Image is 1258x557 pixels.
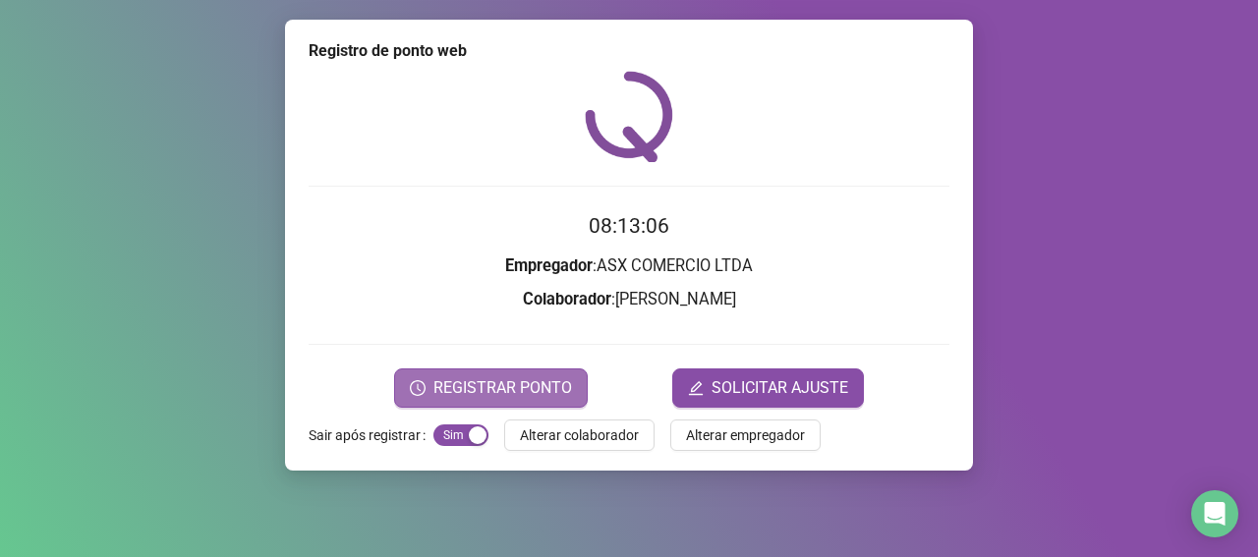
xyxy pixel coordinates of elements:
[504,419,655,451] button: Alterar colaborador
[686,424,805,446] span: Alterar empregador
[670,419,821,451] button: Alterar empregador
[505,256,593,275] strong: Empregador
[589,214,669,238] time: 08:13:06
[394,368,588,408] button: REGISTRAR PONTO
[433,376,572,400] span: REGISTRAR PONTO
[309,39,949,63] div: Registro de ponto web
[410,380,426,396] span: clock-circle
[585,71,673,162] img: QRPoint
[309,287,949,312] h3: : [PERSON_NAME]
[688,380,704,396] span: edit
[712,376,848,400] span: SOLICITAR AJUSTE
[672,368,864,408] button: editSOLICITAR AJUSTE
[309,253,949,279] h3: : ASX COMERCIO LTDA
[523,290,611,308] strong: Colaborador
[1191,490,1238,537] div: Open Intercom Messenger
[309,419,433,451] label: Sair após registrar
[520,424,639,446] span: Alterar colaborador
